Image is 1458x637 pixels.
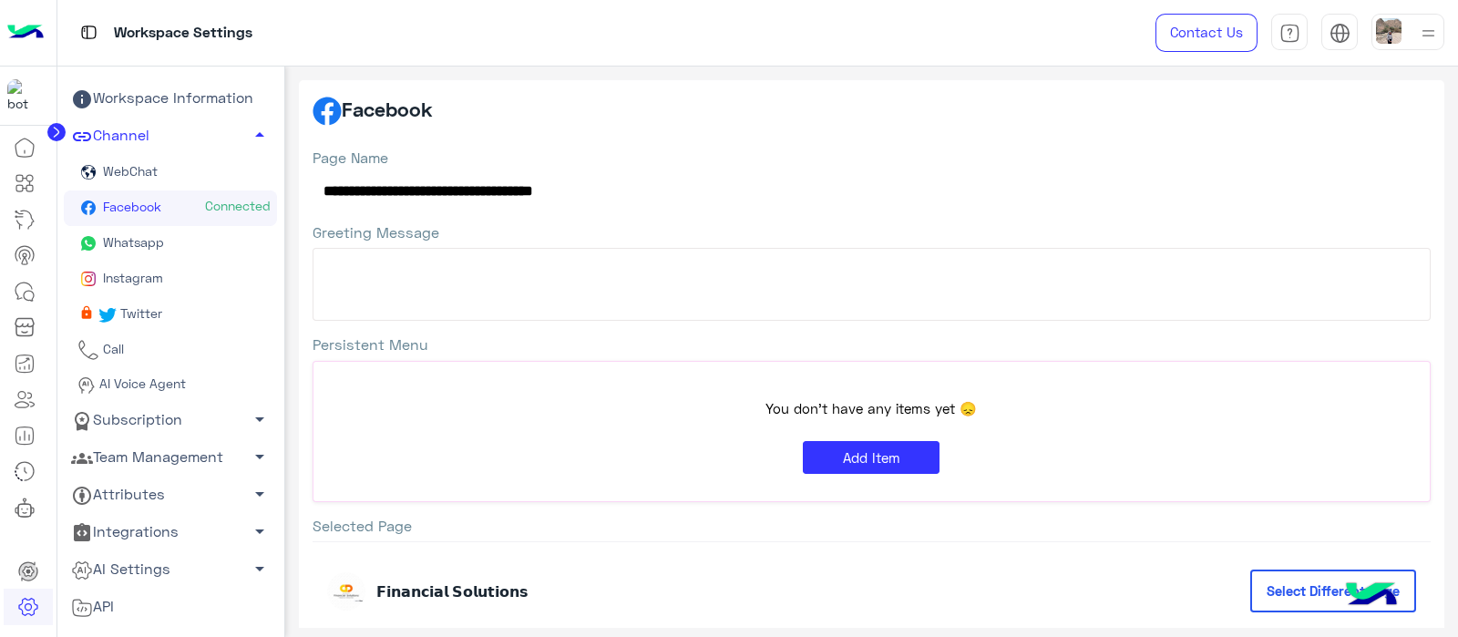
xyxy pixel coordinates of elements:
span: arrow_drop_down [249,558,271,580]
span: arrow_drop_up [249,124,271,146]
img: 300744643126508 [327,572,365,611]
a: tab [1271,14,1308,52]
span: API [71,595,114,619]
p: You don't have any items yet 😞 [341,398,1403,419]
a: API [64,589,277,626]
a: Channel [64,118,277,155]
span: Twitter [118,305,163,321]
p: Workspace Settings [114,21,252,46]
a: Team Management [64,438,277,476]
a: AI Settings [64,551,277,589]
img: profile [1417,22,1440,45]
a: Workspace Information [64,80,277,118]
a: Call [64,333,277,368]
a: WebChat [64,155,277,190]
a: AI Voice Agent [64,368,277,402]
h5: Facebook [313,94,433,127]
a: Whatsapp [64,226,277,262]
img: Logo [7,14,44,52]
a: Instagram [64,262,277,297]
a: FacebookConnected [64,190,277,226]
img: 300744643126508 [7,79,40,112]
a: Attributes [64,476,277,513]
button: Add Item [803,441,939,474]
span: Whatsapp [99,234,164,250]
a: Twitter [64,297,277,333]
span: AI Voice Agent [96,375,186,391]
img: hulul-logo.png [1340,564,1403,628]
a: Contact Us [1155,14,1258,52]
span: arrow_drop_down [249,483,271,505]
label: Page Name [313,148,1432,167]
img: tab [1279,23,1300,44]
span: arrow_drop_down [249,520,271,542]
span: arrow_drop_down [249,408,271,430]
img: tab [77,21,100,44]
span: Connected [205,197,271,215]
span: WebChat [99,163,158,179]
label: Greeting Message [313,222,1432,241]
a: Subscription [64,401,277,438]
label: Persistent Menu [313,334,1432,354]
label: Selected Page [313,516,1432,535]
span: Instagram [99,270,163,285]
img: tab [1330,23,1350,44]
a: Integrations [64,514,277,551]
span: arrow_drop_down [249,446,271,467]
h4: 𝗙𝗶𝗻𝗮𝗻𝗰𝗶𝗮𝗹 𝗦𝗼𝗹𝘂𝘁𝗶𝗼𝗻𝘀 [376,582,529,600]
span: Facebook [99,199,161,214]
img: userImage [1376,18,1402,44]
span: Call [99,341,124,356]
button: Select Different Page [1250,570,1416,612]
